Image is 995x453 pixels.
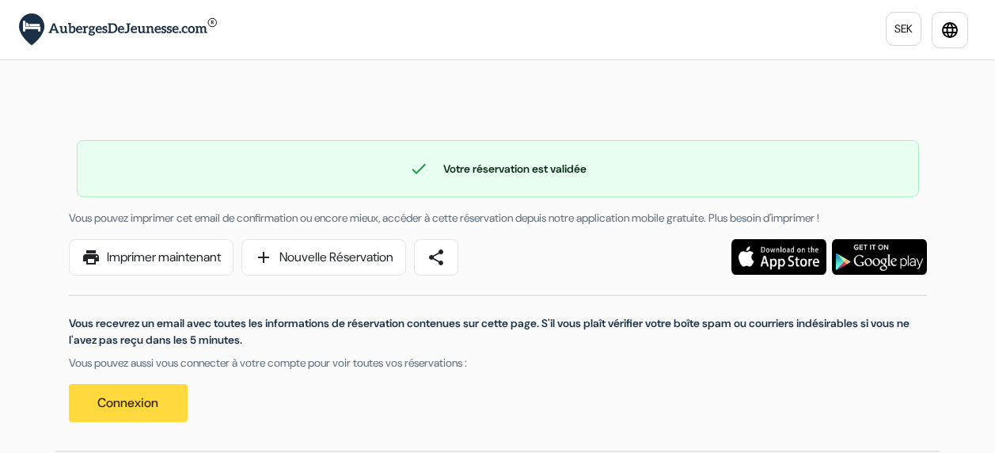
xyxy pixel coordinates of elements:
[731,239,826,275] img: Téléchargez l'application gratuite
[940,21,959,40] i: language
[19,13,217,46] img: AubergesDeJeunesse.com
[69,315,927,348] p: Vous recevrez un email avec toutes les informations de réservation contenues sur cette page. S'il...
[69,355,927,371] p: Vous pouvez aussi vous connecter à votre compte pour voir toutes vos réservations :
[69,384,188,422] a: Connexion
[427,248,446,267] span: share
[254,248,273,267] span: add
[69,211,819,225] span: Vous pouvez imprimer cet email de confirmation ou encore mieux, accéder à cette réservation depui...
[886,12,921,46] a: SEK
[78,159,918,178] div: Votre réservation est validée
[69,239,234,276] a: printImprimer maintenant
[82,248,101,267] span: print
[932,12,968,48] a: language
[409,159,428,178] span: check
[832,239,927,275] img: Téléchargez l'application gratuite
[414,239,458,276] a: share
[241,239,406,276] a: addNouvelle Réservation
